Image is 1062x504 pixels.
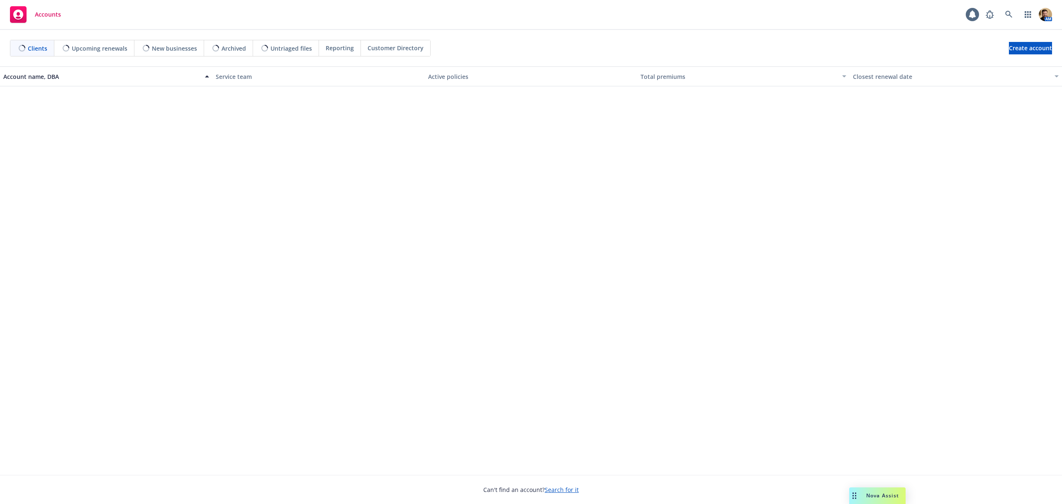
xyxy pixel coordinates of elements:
button: Closest renewal date [850,66,1062,86]
span: Archived [222,44,246,53]
span: Accounts [35,11,61,18]
span: Reporting [326,44,354,52]
span: Untriaged files [270,44,312,53]
a: Accounts [7,3,64,26]
span: New businesses [152,44,197,53]
div: Account name, DBA [3,72,200,81]
div: Total premiums [641,72,837,81]
span: Upcoming renewals [72,44,127,53]
a: Search [1001,6,1017,23]
button: Service team [212,66,425,86]
span: Can't find an account? [483,485,579,494]
button: Total premiums [637,66,850,86]
a: Switch app [1020,6,1036,23]
div: Drag to move [849,487,860,504]
button: Nova Assist [849,487,906,504]
span: Clients [28,44,47,53]
div: Service team [216,72,421,81]
a: Search for it [545,486,579,494]
a: Create account [1009,42,1052,54]
span: Nova Assist [866,492,899,499]
span: Customer Directory [368,44,424,52]
div: Closest renewal date [853,72,1050,81]
span: Create account [1009,40,1052,56]
div: Active policies [428,72,634,81]
a: Report a Bug [982,6,998,23]
img: photo [1039,8,1052,21]
button: Active policies [425,66,637,86]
